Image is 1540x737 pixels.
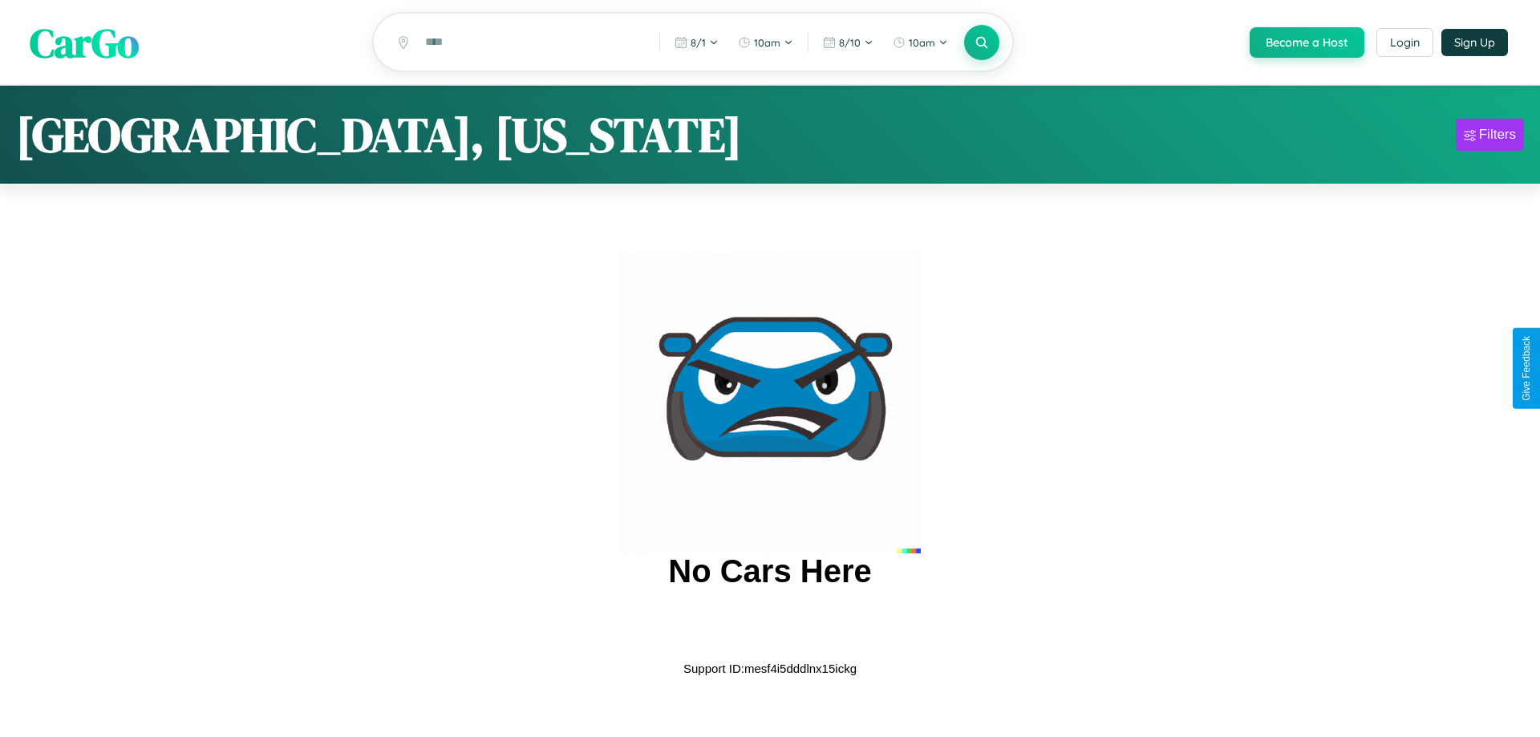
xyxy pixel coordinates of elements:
div: Give Feedback [1521,336,1532,401]
span: 8 / 1 [691,36,706,49]
button: 10am [885,30,956,55]
p: Support ID: mesf4i5dddlnx15ickg [683,658,857,679]
img: car [619,252,921,553]
button: 8/10 [815,30,881,55]
button: Login [1376,28,1433,57]
button: Sign Up [1441,29,1508,56]
h2: No Cars Here [668,553,871,589]
h1: [GEOGRAPHIC_DATA], [US_STATE] [16,102,742,168]
div: Filters [1479,127,1516,143]
button: Filters [1456,119,1524,151]
button: 8/1 [667,30,727,55]
button: Become a Host [1250,27,1364,58]
button: 10am [730,30,801,55]
span: 10am [909,36,935,49]
span: 8 / 10 [839,36,861,49]
span: CarGo [30,14,139,70]
span: 10am [754,36,780,49]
